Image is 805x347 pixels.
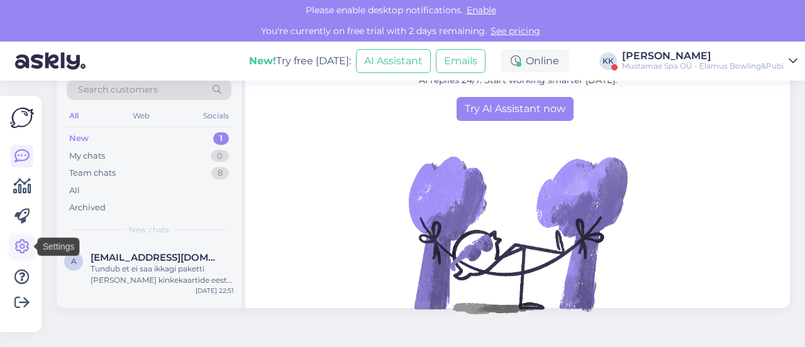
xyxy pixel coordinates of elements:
[487,25,544,37] a: See pricing
[211,167,229,179] div: 8
[69,167,116,179] div: Team chats
[356,49,431,73] button: AI Assistant
[436,49,486,73] button: Emails
[71,256,77,266] span: a
[69,132,89,145] div: New
[69,150,105,162] div: My chats
[129,224,169,236] span: New chats
[67,108,81,124] div: All
[249,55,276,67] b: New!
[211,150,229,162] div: 0
[201,108,231,124] div: Socials
[622,51,784,61] div: [PERSON_NAME]
[196,286,234,295] div: [DATE] 22:51
[249,54,351,69] div: Try free [DATE]:
[69,202,106,214] div: Archived
[463,4,500,16] span: Enable
[622,51,797,71] a: [PERSON_NAME]Mustamäe Spa OÜ - Elamus Bowling&Pubi
[501,50,569,72] div: Online
[69,185,80,197] div: All
[622,61,784,71] div: Mustamäe Spa OÜ - Elamus Bowling&Pubi
[599,52,617,70] div: KK
[130,108,152,124] div: Web
[91,263,234,286] div: Tundub et ei saa ikkagi paketti [PERSON_NAME] kinkekaartide eest kui toitlustuse peab ette maksma...
[457,97,574,121] a: Try AI Assistant now
[78,83,158,96] span: Search customers
[38,237,80,256] div: Settings
[10,106,34,130] img: Askly Logo
[91,252,221,263] span: andraisakar@gmail.com
[213,132,229,145] div: 1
